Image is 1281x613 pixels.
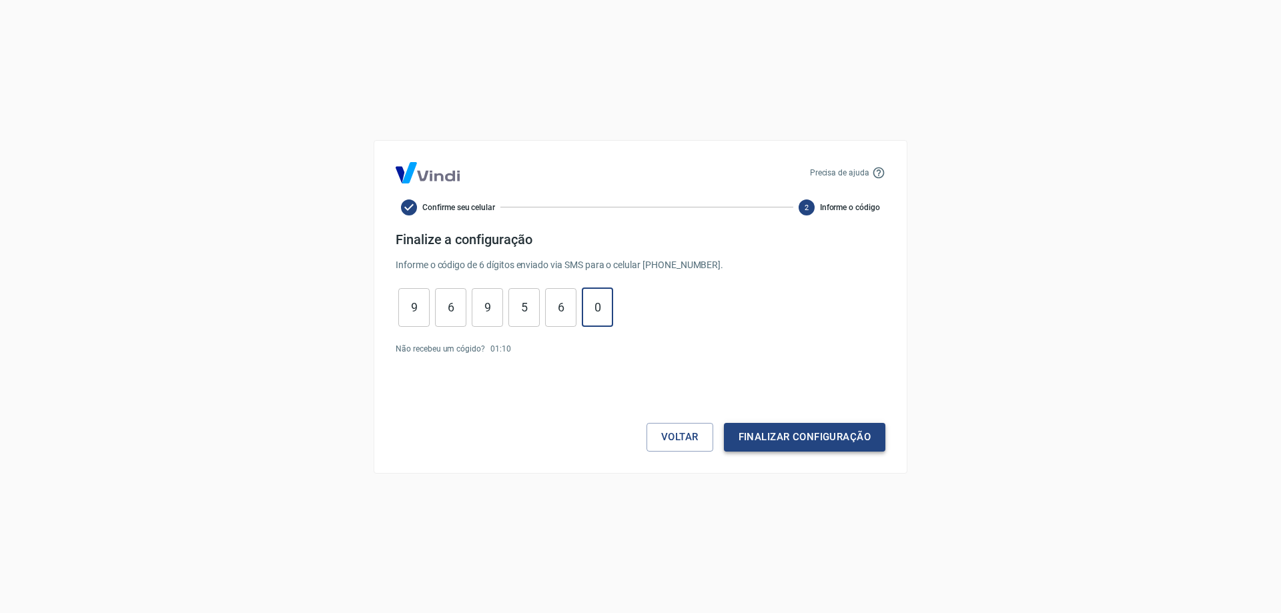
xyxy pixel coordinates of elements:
span: Informe o código [820,201,880,213]
button: Finalizar configuração [724,423,885,451]
p: Informe o código de 6 dígitos enviado via SMS para o celular [PHONE_NUMBER] . [396,258,885,272]
text: 2 [805,203,809,211]
p: Não recebeu um cógido? [396,343,485,355]
button: Voltar [647,423,713,451]
span: Confirme seu celular [422,201,495,213]
img: Logo Vind [396,162,460,183]
p: Precisa de ajuda [810,167,869,179]
h4: Finalize a configuração [396,231,885,247]
p: 01 : 10 [490,343,511,355]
